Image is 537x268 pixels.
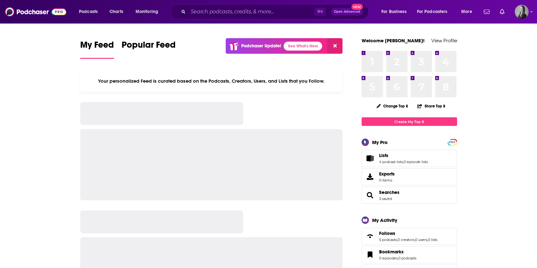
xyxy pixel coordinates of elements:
[515,5,529,19] img: User Profile
[110,7,123,16] span: Charts
[105,7,127,17] a: Charts
[461,7,472,16] span: More
[362,117,457,126] a: Create My Top 8
[177,4,375,19] div: Search podcasts, credits, & more...
[379,153,388,158] span: Lists
[241,43,281,49] p: Podchaser Update!
[497,6,507,17] a: Show notifications dropdown
[515,5,529,19] span: Logged in as katieTBG
[431,38,457,44] a: View Profile
[379,256,398,260] a: 0 episodes
[398,237,414,242] a: 0 creators
[80,39,114,59] a: My Feed
[398,256,416,260] a: 0 podcasts
[364,154,377,163] a: Lists
[379,153,428,158] a: Lists
[449,140,456,144] a: PRO
[362,228,457,245] span: Follows
[379,171,395,177] span: Exports
[136,7,158,16] span: Monitoring
[379,160,403,164] a: 4 podcast lists
[122,39,176,59] a: Popular Feed
[414,237,415,242] span: ,
[5,6,66,18] img: Podchaser - Follow, Share and Rate Podcasts
[413,7,457,17] button: open menu
[381,7,406,16] span: For Business
[364,250,377,259] a: Bookmarks
[362,38,425,44] a: Welcome [PERSON_NAME]!
[379,189,399,195] a: Searches
[74,7,106,17] button: open menu
[379,178,395,182] span: 0 items
[362,246,457,263] span: Bookmarks
[364,172,377,181] span: Exports
[80,70,343,92] div: Your personalized Feed is curated based on the Podcasts, Creators, Users, and Lists that you Follow.
[379,230,437,236] a: Follows
[364,232,377,241] a: Follows
[379,249,404,255] span: Bookmarks
[331,8,363,16] button: Open AdvancedNew
[379,237,397,242] a: 5 podcasts
[80,39,114,54] span: My Feed
[372,139,388,145] div: My Pro
[314,8,326,16] span: ⌘ K
[362,187,457,204] span: Searches
[362,150,457,167] span: Lists
[415,237,427,242] a: 0 users
[449,140,456,145] span: PRO
[515,5,529,19] button: Show profile menu
[428,237,437,242] a: 0 lists
[379,230,395,236] span: Follows
[351,4,363,10] span: New
[417,100,446,112] button: Share Top 8
[404,160,428,164] a: 0 episode lists
[284,42,322,51] a: See What's New
[398,256,398,260] span: ,
[122,39,176,54] span: Popular Feed
[457,7,480,17] button: open menu
[379,249,416,255] a: Bookmarks
[417,7,448,16] span: For Podcasters
[131,7,166,17] button: open menu
[188,7,314,17] input: Search podcasts, credits, & more...
[372,217,397,223] div: My Activity
[334,10,360,13] span: Open Advanced
[373,102,412,110] button: Change Top 8
[364,191,377,200] a: Searches
[79,7,98,16] span: Podcasts
[481,6,492,17] a: Show notifications dropdown
[377,7,414,17] button: open menu
[379,196,392,201] a: 3 saved
[362,168,457,185] a: Exports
